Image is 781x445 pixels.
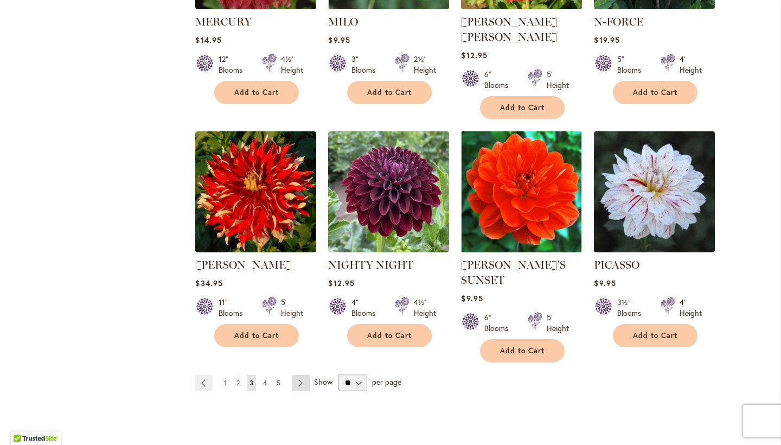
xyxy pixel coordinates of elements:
a: Nighty Night [328,244,449,255]
div: 4½' Height [281,54,303,75]
button: Add to Cart [214,81,299,104]
span: 5 [277,379,280,387]
a: [PERSON_NAME]'S SUNSET [461,258,566,287]
span: $9.95 [328,35,350,45]
div: 11" Blooms [219,297,249,319]
div: 4" Blooms [351,297,382,319]
button: Add to Cart [214,324,299,347]
span: 3 [249,379,253,387]
span: $9.95 [594,278,616,288]
div: 6" Blooms [484,312,515,334]
a: PATRICIA ANN'S SUNSET [461,244,582,255]
img: Nick Sr [195,131,316,252]
span: Add to Cart [500,103,545,112]
span: per page [372,377,401,387]
a: 1 [221,375,229,391]
span: $14.95 [195,35,221,45]
span: Add to Cart [633,331,677,340]
div: 12" Blooms [219,54,249,75]
span: $19.95 [594,35,619,45]
img: Nighty Night [328,131,449,252]
a: MILO [328,15,358,28]
a: N-FORCE [594,15,643,28]
a: Mercury [195,1,316,11]
a: MOLLY ANN [461,1,582,11]
span: $12.95 [461,50,487,60]
img: PATRICIA ANN'S SUNSET [461,131,582,252]
a: PICASSO [594,244,715,255]
button: Add to Cart [480,339,565,363]
div: 6" Blooms [484,69,515,91]
button: Add to Cart [480,96,565,119]
div: 3" Blooms [351,54,382,75]
span: 2 [236,379,240,387]
span: $9.95 [461,293,483,303]
div: 4½' Height [414,297,436,319]
div: 3½" Blooms [617,297,648,319]
a: 2 [234,375,242,391]
span: Show [314,377,332,387]
a: 5 [274,375,283,391]
button: Add to Cart [347,324,432,347]
div: 4' Height [680,54,702,75]
button: Add to Cart [347,81,432,104]
span: 4 [263,379,267,387]
a: NIGHTY NIGHT [328,258,413,271]
a: MILO [328,1,449,11]
img: PICASSO [594,131,715,252]
span: Add to Cart [367,331,412,340]
div: 4' Height [680,297,702,319]
a: [PERSON_NAME] [PERSON_NAME] [461,15,558,43]
a: N-FORCE [594,1,715,11]
div: 2½' Height [414,54,436,75]
span: $12.95 [328,278,354,288]
span: Add to Cart [234,331,279,340]
span: Add to Cart [367,88,412,97]
button: Add to Cart [613,324,697,347]
a: 4 [260,375,270,391]
div: 5' Height [281,297,303,319]
a: MERCURY [195,15,252,28]
div: 5" Blooms [617,54,648,75]
a: [PERSON_NAME] [195,258,292,271]
a: Nick Sr [195,244,316,255]
a: PICASSO [594,258,639,271]
div: 5' Height [547,312,569,334]
span: 1 [224,379,227,387]
span: Add to Cart [234,88,279,97]
div: 5' Height [547,69,569,91]
span: Add to Cart [500,346,545,355]
button: Add to Cart [613,81,697,104]
span: $34.95 [195,278,222,288]
span: Add to Cart [633,88,677,97]
iframe: Launch Accessibility Center [8,406,39,437]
